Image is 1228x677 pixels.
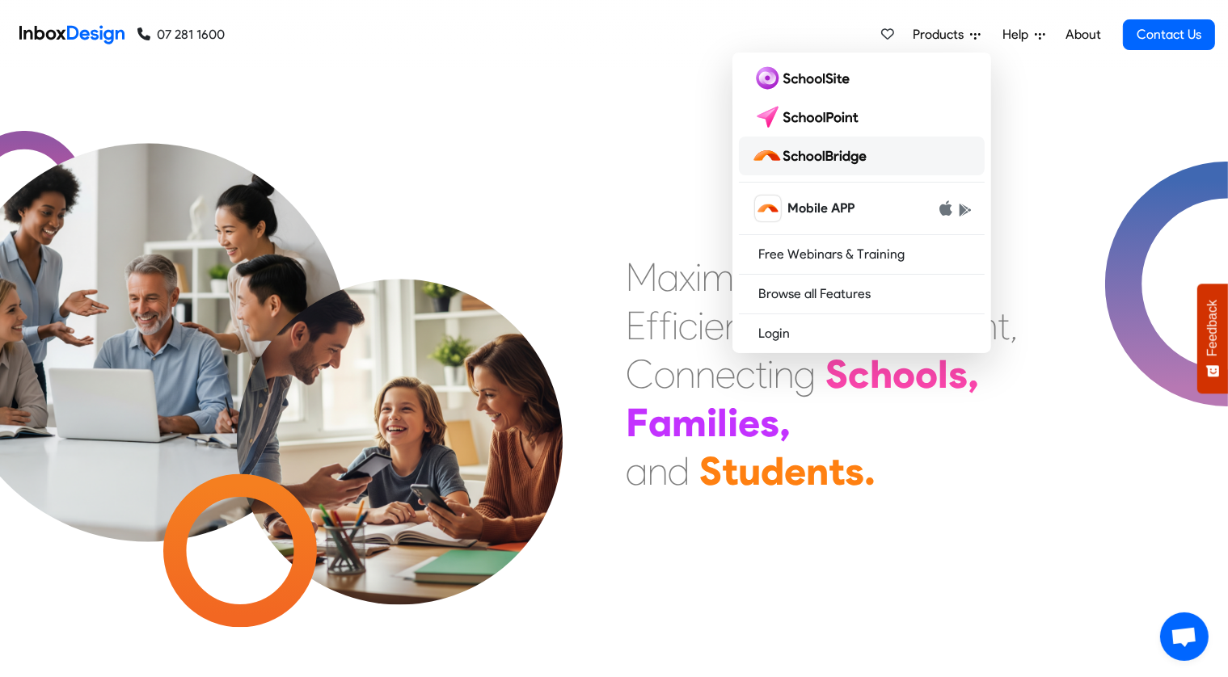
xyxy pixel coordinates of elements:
[949,350,968,398] div: s
[780,398,791,447] div: ,
[739,281,985,307] a: Browse all Features
[826,350,849,398] div: S
[761,398,780,447] div: s
[627,253,1019,495] div: Maximising Efficient & Engagement, Connecting Schools, Families, and Students.
[739,447,762,495] div: u
[703,253,735,301] div: m
[807,447,829,495] div: n
[736,350,756,398] div: c
[655,350,676,398] div: o
[627,301,647,350] div: E
[698,301,705,350] div: i
[705,301,725,350] div: e
[696,350,716,398] div: n
[998,301,1011,350] div: t
[673,398,707,447] div: m
[913,25,970,44] span: Products
[829,447,846,495] div: t
[756,350,768,398] div: t
[916,350,939,398] div: o
[728,398,739,447] div: i
[739,189,985,228] a: schoolbridge icon Mobile APP
[700,447,723,495] div: S
[1160,612,1209,661] a: Open chat
[755,196,781,221] img: schoolbridge icon
[137,25,225,44] a: 07 281 1600
[707,398,718,447] div: i
[1123,19,1215,50] a: Contact Us
[680,253,696,301] div: x
[716,350,736,398] div: e
[774,350,795,398] div: n
[1011,301,1019,350] div: ,
[658,253,680,301] div: a
[968,350,980,398] div: ,
[676,350,696,398] div: n
[1205,300,1220,356] span: Feedback
[785,447,807,495] div: e
[725,301,745,350] div: n
[996,19,1052,51] a: Help
[627,447,648,495] div: a
[939,350,949,398] div: l
[627,350,655,398] div: C
[696,253,703,301] div: i
[752,143,873,169] img: schoolbridge logo
[660,301,673,350] div: f
[196,198,603,604] img: parents_with_child.png
[906,19,987,51] a: Products
[752,104,866,130] img: schoolpoint logo
[739,321,985,347] a: Login
[679,301,698,350] div: c
[647,301,660,350] div: f
[669,447,690,495] div: d
[723,447,739,495] div: t
[739,398,761,447] div: e
[752,65,856,91] img: schoolsite logo
[648,447,669,495] div: n
[871,350,893,398] div: h
[1002,25,1035,44] span: Help
[739,242,985,267] a: Free Webinars & Training
[865,447,876,495] div: .
[649,398,673,447] div: a
[762,447,785,495] div: d
[627,398,649,447] div: F
[795,350,817,398] div: g
[1061,19,1105,51] a: About
[718,398,728,447] div: l
[787,199,855,218] span: Mobile APP
[673,301,679,350] div: i
[732,53,991,353] div: Products
[1197,284,1228,393] button: Feedback - Show survey
[893,350,916,398] div: o
[768,350,774,398] div: i
[849,350,871,398] div: c
[846,447,865,495] div: s
[627,253,658,301] div: M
